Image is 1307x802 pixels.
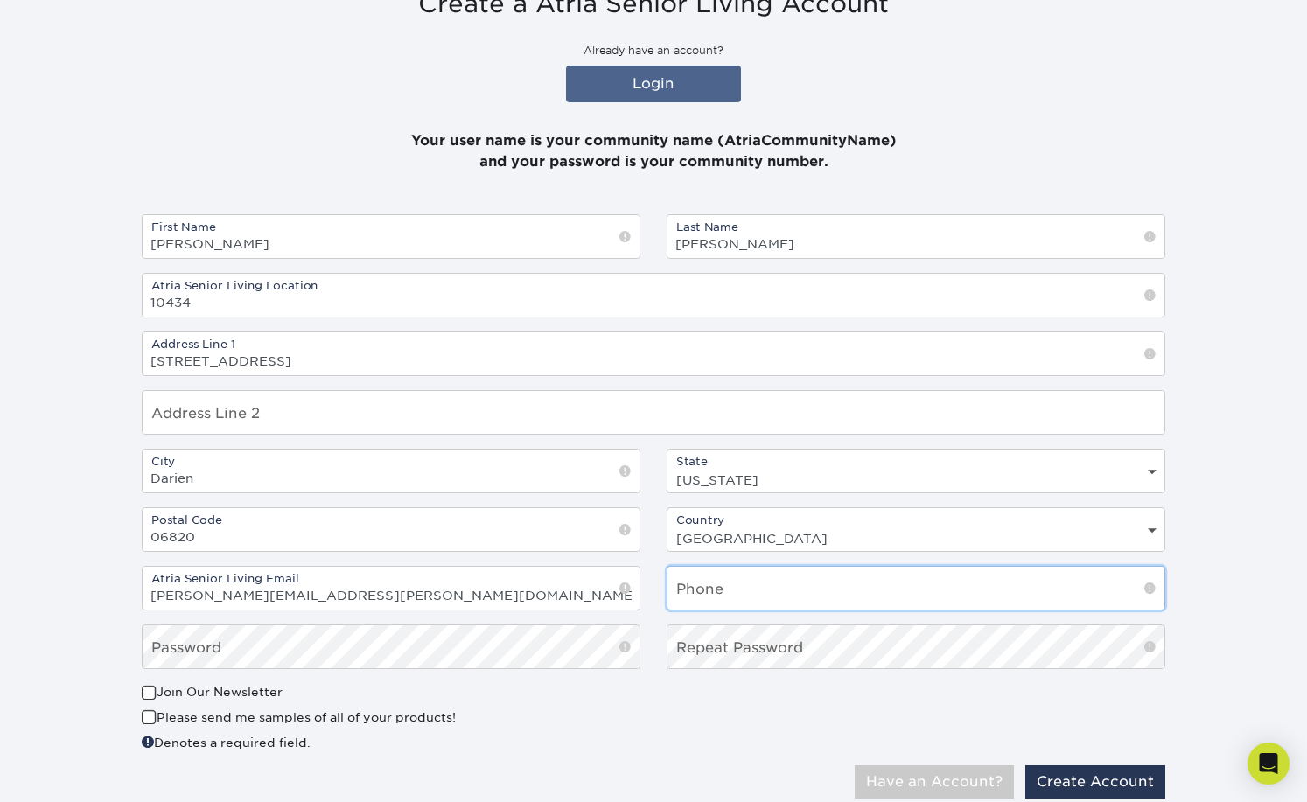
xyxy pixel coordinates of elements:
button: Have an Account? [855,765,1014,799]
div: Denotes a required field. [142,733,640,751]
button: Create Account [1025,765,1165,799]
label: Please send me samples of all of your products! [142,708,456,726]
iframe: reCAPTCHA [899,683,1134,743]
label: Join Our Newsletter [142,683,283,701]
div: Open Intercom Messenger [1248,743,1290,785]
p: Already have an account? [142,43,1165,59]
a: Login [566,66,741,102]
p: Your user name is your community name (AtriaCommunityName) and your password is your community nu... [142,109,1165,172]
